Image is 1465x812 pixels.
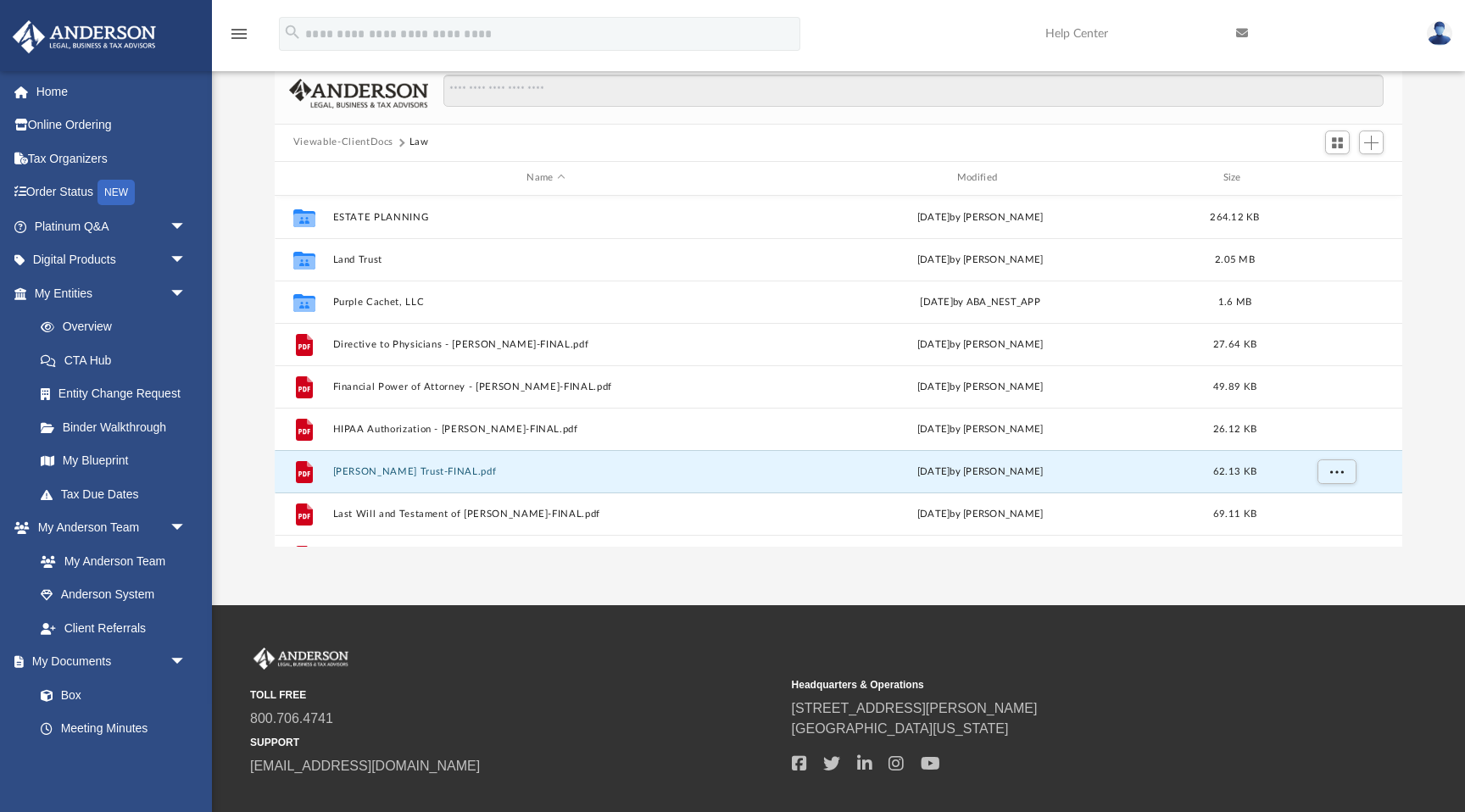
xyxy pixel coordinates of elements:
[170,511,203,546] span: arrow_drop_down
[443,75,1384,107] input: Search files and folders
[24,310,212,344] a: Overview
[293,135,393,150] button: Viewable-ClientDocs
[24,377,212,411] a: Entity Change Request
[229,24,249,44] i: menu
[170,276,203,311] span: arrow_drop_down
[332,509,759,520] button: Last Will and Testament of [PERSON_NAME]-FINAL.pdf
[170,645,203,680] span: arrow_drop_down
[250,687,780,703] small: TOLL FREE
[24,477,212,511] a: Tax Due Dates
[1359,131,1384,154] button: Add
[766,421,1193,437] div: [DATE] by [PERSON_NAME]
[766,209,1193,225] div: [DATE] by [PERSON_NAME]
[12,209,212,243] a: Platinum Q&Aarrow_drop_down
[792,677,1322,692] small: Headquarters & Operations
[792,701,1038,715] a: [STREET_ADDRESS][PERSON_NAME]
[332,381,759,392] button: Financial Power of Attorney - [PERSON_NAME]-FINAL.pdf
[24,410,212,444] a: Binder Walkthrough
[250,735,780,750] small: SUPPORT
[12,645,203,679] a: My Documentsarrow_drop_down
[12,75,212,108] a: Home
[24,712,203,746] a: Meeting Minutes
[766,170,1194,186] div: Modified
[766,464,1193,479] div: [DATE] by [PERSON_NAME]
[250,711,333,726] a: 800.706.4741
[766,336,1193,352] div: [DATE] by [PERSON_NAME]
[331,170,759,186] div: Name
[170,243,203,278] span: arrow_drop_down
[170,209,203,244] span: arrow_drop_down
[792,721,1009,736] a: [GEOGRAPHIC_DATA][US_STATE]
[766,294,1193,309] div: [DATE] by ABA_NEST_APP
[409,135,429,150] button: Law
[24,745,195,779] a: Forms Library
[1213,381,1256,391] span: 49.89 KB
[332,339,759,350] button: Directive to Physicians - [PERSON_NAME]-FINAL.pdf
[1276,170,1395,186] div: id
[1213,339,1256,348] span: 27.64 KB
[1325,131,1351,154] button: Switch to Grid View
[1213,424,1256,433] span: 26.12 KB
[12,243,212,277] a: Digital Productsarrow_drop_down
[24,444,203,478] a: My Blueprint
[24,678,195,712] a: Box
[332,212,759,223] button: ESTATE PLANNING
[275,196,1402,548] div: grid
[1210,212,1259,221] span: 264.12 KB
[12,175,212,210] a: Order StatusNEW
[24,343,212,377] a: CTA Hub
[12,511,203,545] a: My Anderson Teamarrow_drop_down
[97,180,135,205] div: NEW
[12,142,212,175] a: Tax Organizers
[24,544,195,578] a: My Anderson Team
[250,759,480,773] a: [EMAIL_ADDRESS][DOMAIN_NAME]
[766,252,1193,267] div: [DATE] by [PERSON_NAME]
[1218,297,1252,306] span: 1.6 MB
[766,506,1193,521] div: [DATE] by [PERSON_NAME]
[8,20,161,53] img: Anderson Advisors Platinum Portal
[1213,466,1256,476] span: 62.13 KB
[229,32,249,44] a: menu
[250,648,352,670] img: Anderson Advisors Platinum Portal
[766,379,1193,394] div: [DATE] by [PERSON_NAME]
[24,611,203,645] a: Client Referrals
[1200,170,1268,186] div: Size
[24,578,203,612] a: Anderson System
[1213,509,1256,518] span: 69.11 KB
[332,254,759,265] button: Land Trust
[12,108,212,142] a: Online Ordering
[332,297,759,308] button: Purple Cachet, LLC
[1317,459,1356,484] button: More options
[282,170,325,186] div: id
[283,23,302,42] i: search
[1215,254,1255,264] span: 2.05 MB
[332,466,759,477] button: [PERSON_NAME] Trust-FINAL.pdf
[12,276,212,310] a: My Entitiesarrow_drop_down
[1427,21,1452,46] img: User Pic
[332,424,759,435] button: HIPAA Authorization - [PERSON_NAME]-FINAL.pdf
